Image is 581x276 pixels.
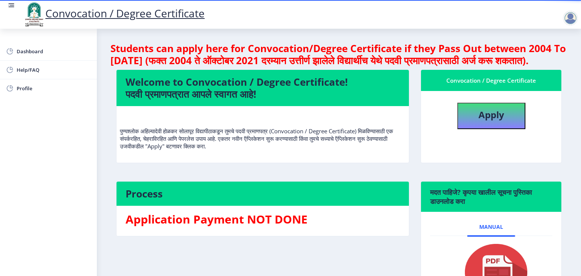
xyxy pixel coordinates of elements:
span: Manual [479,224,503,230]
span: Dashboard [17,47,91,56]
a: Convocation / Degree Certificate [23,6,205,20]
b: Apply [478,108,504,121]
h6: मदत पाहिजे? कृपया खालील सूचना पुस्तिका डाउनलोड करा [430,188,552,206]
h3: Application Payment NOT DONE [126,212,400,227]
p: पुण्यश्लोक अहिल्यादेवी होळकर सोलापूर विद्यापीठाकडून तुमचे पदवी प्रमाणपत्र (Convocation / Degree C... [120,112,405,150]
a: Manual [467,218,515,236]
img: logo [23,2,45,27]
h4: Welcome to Convocation / Degree Certificate! पदवी प्रमाणपत्रात आपले स्वागत आहे! [126,76,400,100]
span: Profile [17,84,91,93]
h4: Process [126,188,400,200]
button: Apply [457,103,525,129]
h4: Students can apply here for Convocation/Degree Certificate if they Pass Out between 2004 To [DATE... [110,42,567,66]
span: Help/FAQ [17,65,91,74]
div: Convocation / Degree Certificate [430,76,552,85]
